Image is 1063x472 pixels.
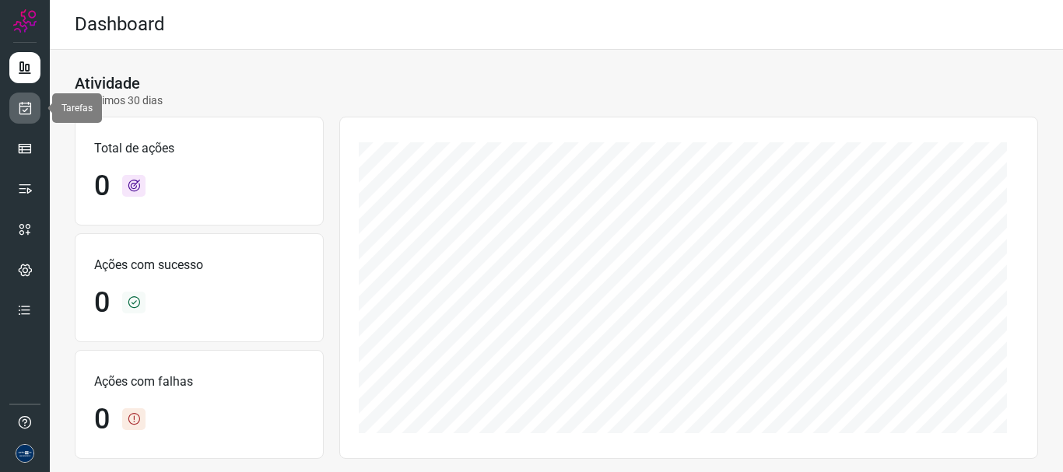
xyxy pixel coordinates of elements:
[75,74,140,93] h3: Atividade
[13,9,37,33] img: Logo
[94,286,110,320] h1: 0
[94,372,304,391] p: Ações com falhas
[61,103,93,114] span: Tarefas
[94,170,110,203] h1: 0
[94,139,304,158] p: Total de ações
[94,403,110,436] h1: 0
[75,13,165,36] h2: Dashboard
[16,444,34,463] img: d06bdf07e729e349525d8f0de7f5f473.png
[75,93,163,109] p: Últimos 30 dias
[94,256,304,274] p: Ações com sucesso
